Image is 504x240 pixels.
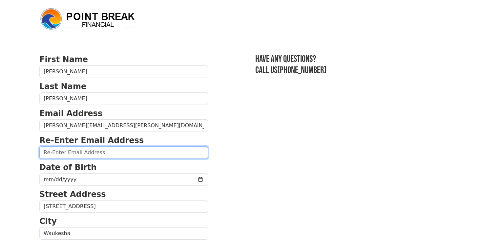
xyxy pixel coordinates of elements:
input: Last Name [39,92,208,105]
h3: Have any questions? [255,54,465,65]
input: Re-Enter Email Address [39,146,208,159]
strong: Street Address [39,190,106,199]
input: First Name [39,65,208,78]
strong: Date of Birth [39,163,96,172]
strong: First Name [39,55,88,64]
strong: Last Name [39,82,86,91]
strong: Email Address [39,109,102,118]
a: [PHONE_NUMBER] [277,65,326,76]
h3: Call us [255,65,465,76]
input: Street Address [39,200,208,213]
input: City [39,227,208,240]
strong: Re-Enter Email Address [39,136,144,145]
img: logo.png [39,7,138,31]
strong: City [39,217,57,226]
input: Email Address [39,119,208,132]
